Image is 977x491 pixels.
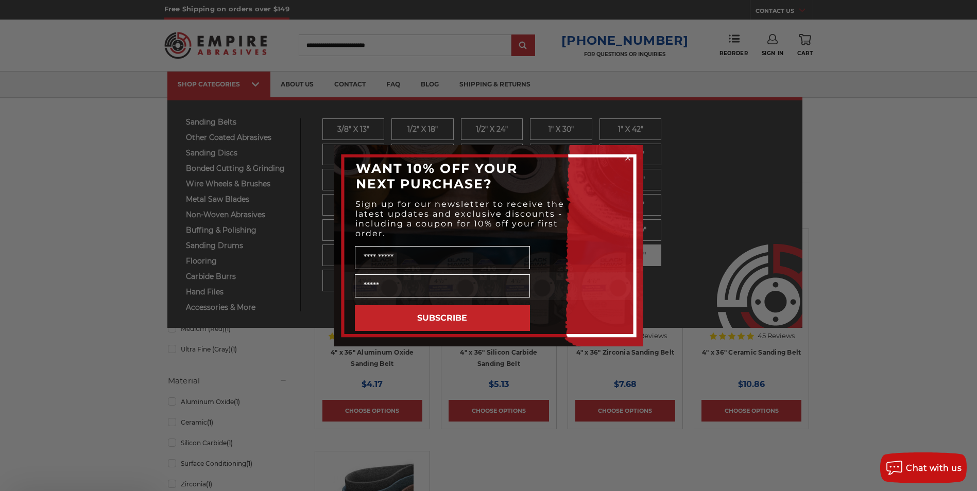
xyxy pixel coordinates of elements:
[355,274,530,297] input: Email
[355,199,564,238] span: Sign up for our newsletter to receive the latest updates and exclusive discounts - including a co...
[355,305,530,331] button: SUBSCRIBE
[906,463,962,473] span: Chat with us
[623,153,633,163] button: Close dialog
[356,161,518,191] span: WANT 10% OFF YOUR NEXT PURCHASE?
[880,452,967,483] button: Chat with us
